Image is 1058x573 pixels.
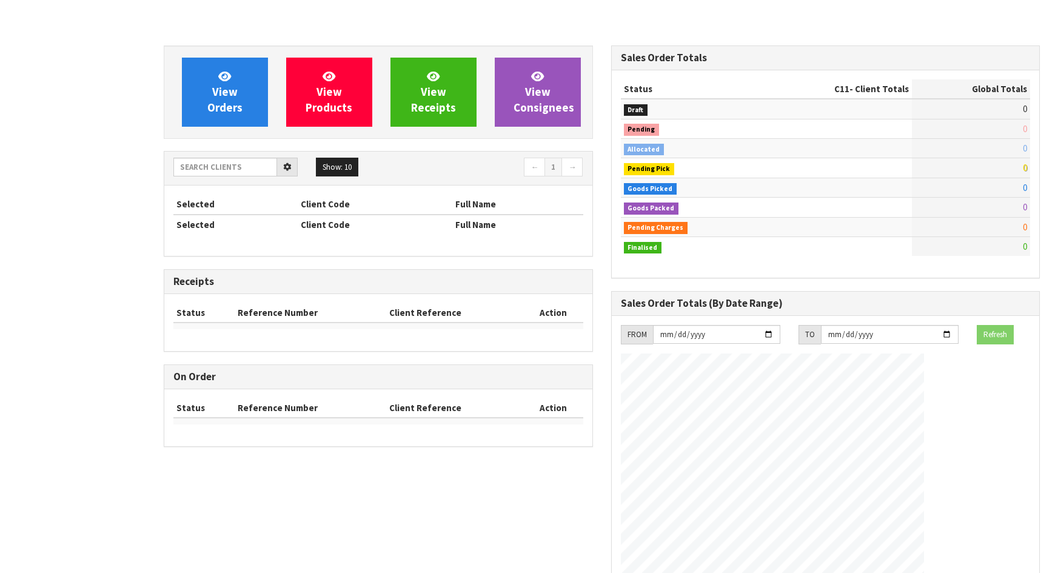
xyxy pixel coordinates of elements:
[624,203,679,215] span: Goods Packed
[1023,182,1027,193] span: 0
[621,325,653,344] div: FROM
[235,398,386,418] th: Reference Number
[524,158,545,177] a: ←
[524,303,583,323] th: Action
[621,298,1031,309] h3: Sales Order Totals (By Date Range)
[1023,221,1027,233] span: 0
[173,215,298,234] th: Selected
[514,69,574,115] span: View Consignees
[452,195,583,214] th: Full Name
[544,158,562,177] a: 1
[173,371,583,383] h3: On Order
[495,58,581,127] a: ViewConsignees
[912,79,1030,99] th: Global Totals
[624,163,675,175] span: Pending Pick
[1023,142,1027,154] span: 0
[1023,241,1027,252] span: 0
[624,104,648,116] span: Draft
[386,398,524,418] th: Client Reference
[390,58,477,127] a: ViewReceipts
[387,158,583,179] nav: Page navigation
[799,325,821,344] div: TO
[561,158,583,177] a: →
[298,195,452,214] th: Client Code
[173,158,277,176] input: Search clients
[306,69,352,115] span: View Products
[316,158,358,177] button: Show: 10
[182,58,268,127] a: ViewOrders
[624,183,677,195] span: Goods Picked
[1023,201,1027,213] span: 0
[207,69,243,115] span: View Orders
[452,215,583,234] th: Full Name
[621,79,756,99] th: Status
[624,144,665,156] span: Allocated
[624,222,688,234] span: Pending Charges
[298,215,452,234] th: Client Code
[173,195,298,214] th: Selected
[621,52,1031,64] h3: Sales Order Totals
[411,69,456,115] span: View Receipts
[834,83,849,95] span: C11
[1023,162,1027,173] span: 0
[235,303,386,323] th: Reference Number
[173,276,583,287] h3: Receipts
[524,398,583,418] th: Action
[286,58,372,127] a: ViewProducts
[624,242,662,254] span: Finalised
[1023,103,1027,115] span: 0
[173,303,235,323] th: Status
[1023,123,1027,135] span: 0
[173,398,235,418] th: Status
[756,79,912,99] th: - Client Totals
[624,124,660,136] span: Pending
[386,303,524,323] th: Client Reference
[977,325,1014,344] button: Refresh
